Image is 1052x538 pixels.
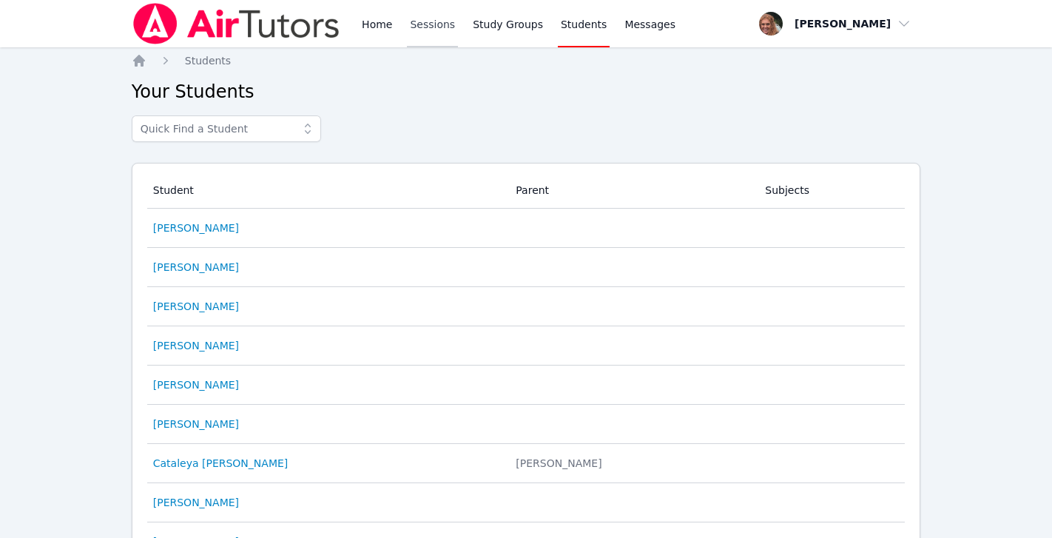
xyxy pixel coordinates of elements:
[153,495,239,510] a: [PERSON_NAME]
[153,221,239,235] a: [PERSON_NAME]
[132,115,321,142] input: Quick Find a Student
[624,17,675,32] span: Messages
[147,172,508,209] th: Student
[507,172,756,209] th: Parent
[153,417,239,431] a: [PERSON_NAME]
[153,260,239,275] a: [PERSON_NAME]
[153,299,239,314] a: [PERSON_NAME]
[153,338,239,353] a: [PERSON_NAME]
[516,456,747,471] div: [PERSON_NAME]
[185,53,231,68] a: Students
[153,456,289,471] a: Cataleya [PERSON_NAME]
[132,53,921,68] nav: Breadcrumb
[756,172,905,209] th: Subjects
[147,248,906,287] tr: [PERSON_NAME]
[153,377,239,392] a: [PERSON_NAME]
[147,366,906,405] tr: [PERSON_NAME]
[147,209,906,248] tr: [PERSON_NAME]
[147,287,906,326] tr: [PERSON_NAME]
[147,405,906,444] tr: [PERSON_NAME]
[132,80,921,104] h2: Your Students
[132,3,341,44] img: Air Tutors
[147,483,906,522] tr: [PERSON_NAME]
[147,444,906,483] tr: Cataleya [PERSON_NAME] [PERSON_NAME]
[147,326,906,366] tr: [PERSON_NAME]
[185,55,231,67] span: Students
